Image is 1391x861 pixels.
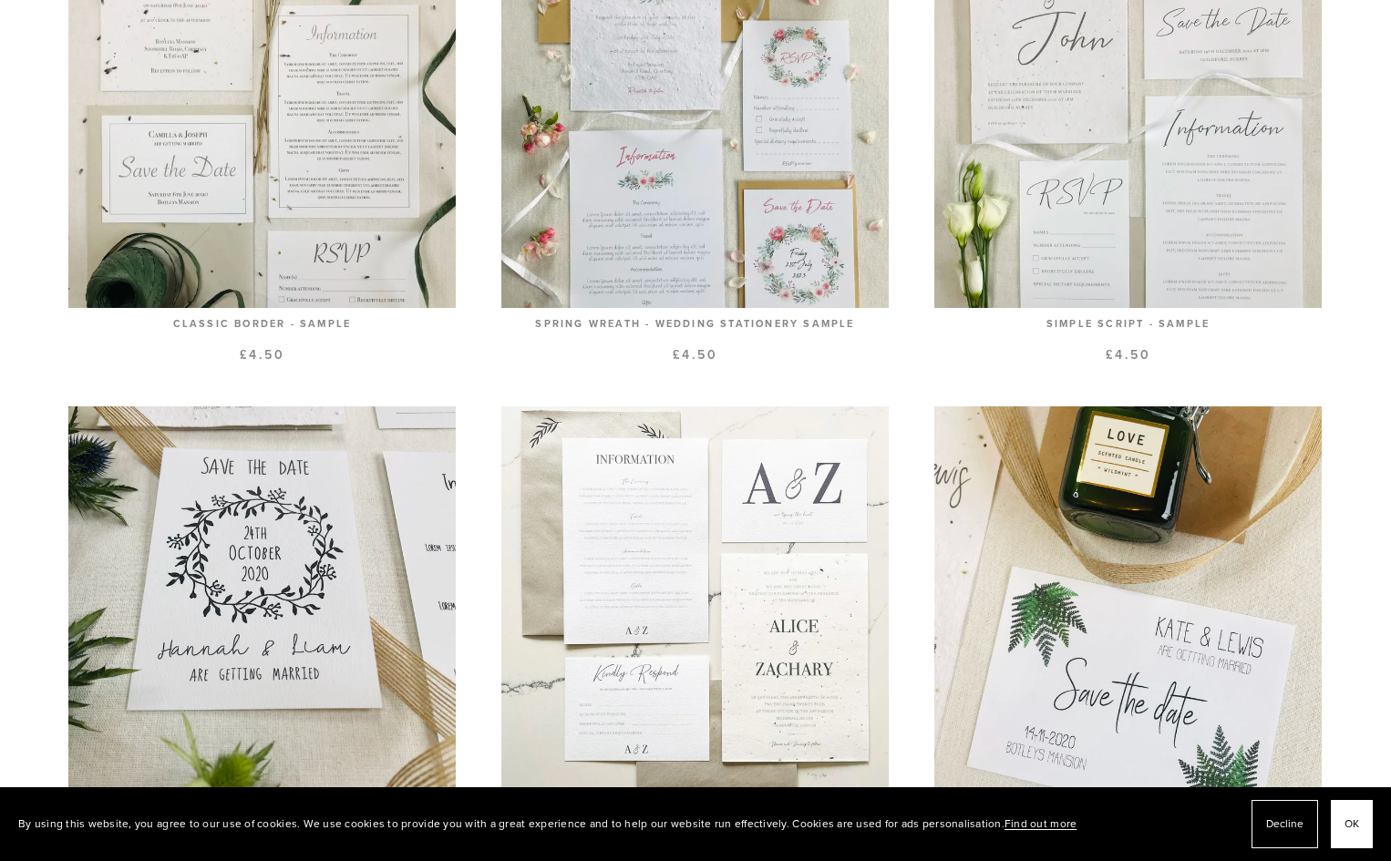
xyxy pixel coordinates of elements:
[1005,815,1077,831] a: Find out more
[68,349,456,361] div: £4.50
[1252,800,1318,848] button: Decline
[934,349,1322,361] div: £4.50
[1345,811,1359,837] span: OK
[1266,811,1303,837] span: Decline
[18,811,1077,837] p: By using this website, you agree to our use of cookies. We use cookies to provide you with a grea...
[1331,800,1373,848] button: OK
[501,349,889,361] div: £4.50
